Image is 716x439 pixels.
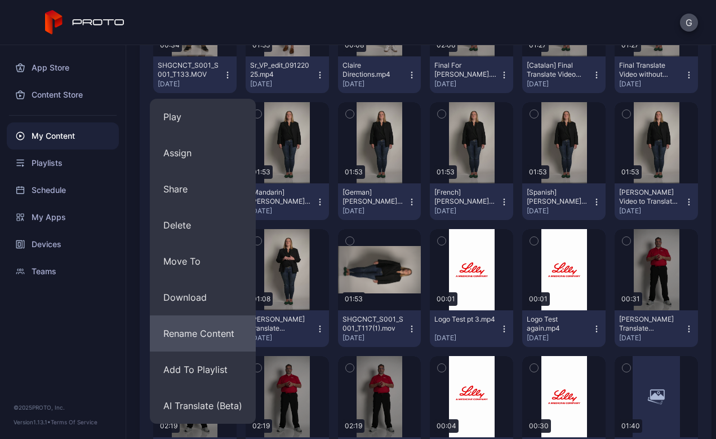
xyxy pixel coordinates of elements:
[338,310,421,347] button: SHGCNCT_S001_S001_T117(1).mov[DATE]
[150,171,256,207] button: Share
[619,315,681,333] div: Greg Ai Translate Video.mp4
[7,81,119,108] a: Content Store
[250,333,315,343] div: [DATE]
[150,99,256,135] button: Play
[619,207,684,216] div: [DATE]
[7,150,119,177] a: Playlists
[150,352,256,388] button: Add To Playlist
[522,310,606,347] button: Logo Test again.mp4[DATE]
[250,207,315,216] div: [DATE]
[150,135,256,171] button: Assign
[434,61,496,79] div: Final For Janelle.mp4
[615,56,698,93] button: Final Translate Video without Mandarin.mp4[DATE]
[153,56,237,93] button: SHGCNCT_S001_S001_T133.MOV[DATE]
[7,258,119,285] a: Teams
[434,207,500,216] div: [DATE]
[150,243,256,279] button: Move To
[338,56,421,93] button: Claire Directions.mp4[DATE]
[430,310,513,347] button: Logo Test pt 3.mp4[DATE]
[246,183,329,220] button: [Mandarin] [PERSON_NAME] Video to Translate for Mouth.mp4[DATE]
[246,310,329,347] button: [PERSON_NAME] Translate Base.mp4[DATE]
[619,188,681,206] div: Janelle Video to Translate for Mouth.mp4
[7,54,119,81] a: App Store
[14,419,51,425] span: Version 1.13.1 •
[615,310,698,347] button: [PERSON_NAME] Translate Video.mp4[DATE]
[680,14,698,32] button: G
[250,315,312,333] div: Janelle Translate Base.mp4
[619,61,681,79] div: Final Translate Video without Mandarin.mp4
[343,80,408,89] div: [DATE]
[527,207,592,216] div: [DATE]
[150,207,256,243] button: Delete
[338,183,421,220] button: [German] [PERSON_NAME] Video to Translate for Mouth.mp4[DATE]
[150,315,256,352] button: Rename Content
[434,188,496,206] div: [French] Janelle Video to Translate for Mouth.mp4
[527,61,589,79] div: [Catalan] Final Translate Video without Mandarin.mp4
[527,188,589,206] div: [Spanish] Janelle Video to Translate for Mouth.mp4
[619,333,684,343] div: [DATE]
[14,403,112,412] div: © 2025 PROTO, Inc.
[522,56,606,93] button: [Catalan] Final Translate Video without Mandarin.mp4[DATE]
[615,183,698,220] button: [PERSON_NAME] Video to Translate for Mouth.mp4[DATE]
[527,315,589,333] div: Logo Test again.mp4
[7,204,119,231] a: My Apps
[434,80,500,89] div: [DATE]
[7,177,119,204] a: Schedule
[150,388,256,424] button: AI Translate (Beta)
[343,207,408,216] div: [DATE]
[158,61,220,79] div: SHGCNCT_S001_S001_T133.MOV
[619,80,684,89] div: [DATE]
[430,56,513,93] button: Final For [PERSON_NAME].mp4[DATE]
[434,315,496,324] div: Logo Test pt 3.mp4
[51,419,97,425] a: Terms Of Service
[150,279,256,315] button: Download
[246,56,329,93] button: Sr_VP_edit_09122025.mp4[DATE]
[343,333,408,343] div: [DATE]
[343,188,404,206] div: [German] Janelle Video to Translate for Mouth.mp4
[343,61,404,79] div: Claire Directions.mp4
[250,61,312,79] div: Sr_VP_edit_09122025.mp4
[522,183,606,220] button: [Spanish] [PERSON_NAME] Video to Translate for Mouth.mp4[DATE]
[7,231,119,258] a: Devices
[7,122,119,150] a: My Content
[430,183,513,220] button: [French] [PERSON_NAME] Video to Translate for Mouth.mp4[DATE]
[158,80,223,89] div: [DATE]
[527,80,592,89] div: [DATE]
[527,333,592,343] div: [DATE]
[250,80,315,89] div: [DATE]
[343,315,404,333] div: SHGCNCT_S001_S001_T117(1).mov
[250,188,312,206] div: [Mandarin] Janelle Video to Translate for Mouth.mp4
[434,333,500,343] div: [DATE]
